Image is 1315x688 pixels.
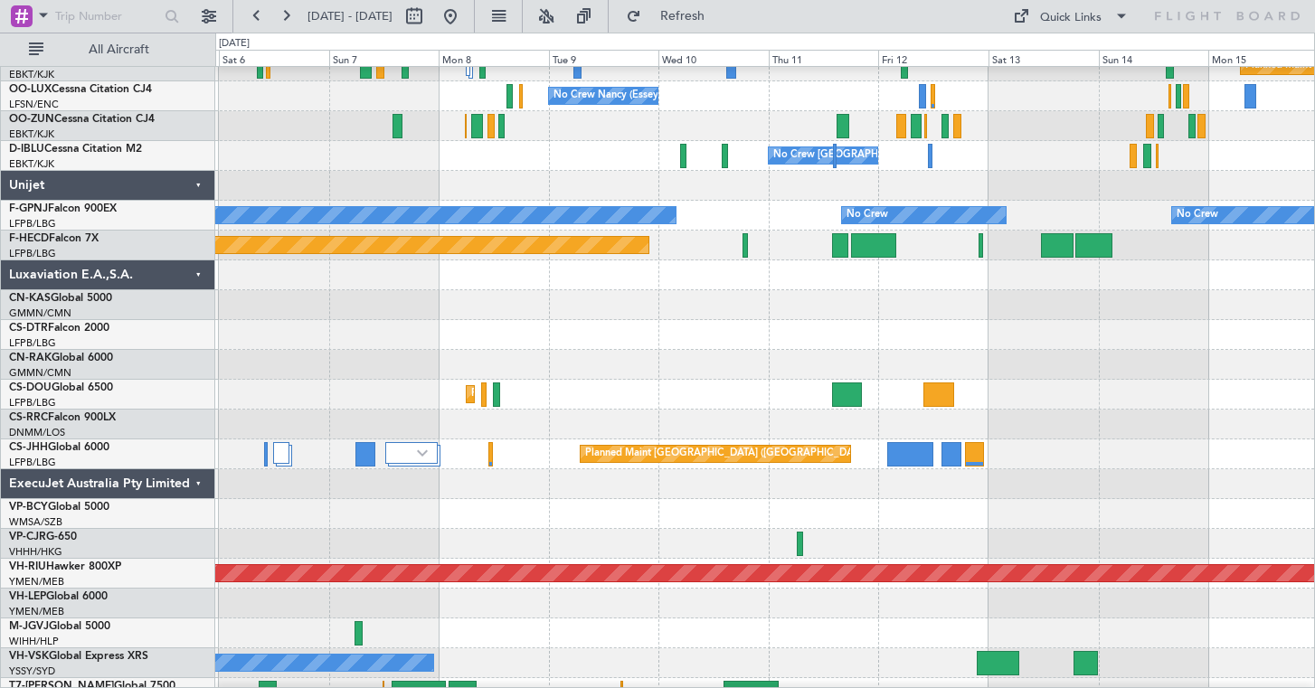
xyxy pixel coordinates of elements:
[9,98,59,111] a: LFSN/ENC
[9,605,64,618] a: YMEN/MEB
[9,545,62,559] a: VHHH/HKG
[9,336,56,350] a: LFPB/LBG
[9,502,109,513] a: VP-BCYGlobal 5000
[9,233,99,244] a: F-HECDFalcon 7X
[658,50,769,66] div: Wed 10
[9,532,46,542] span: VP-CJR
[9,412,48,423] span: CS-RRC
[989,50,1099,66] div: Sat 13
[9,591,46,602] span: VH-LEP
[549,50,659,66] div: Tue 9
[9,203,48,214] span: F-GPNJ
[20,35,196,64] button: All Aircraft
[1040,9,1102,27] div: Quick Links
[219,50,329,66] div: Sat 6
[1177,202,1218,229] div: No Crew
[9,412,116,423] a: CS-RRCFalcon 900LX
[9,323,109,334] a: CS-DTRFalcon 2000
[553,82,661,109] div: No Crew Nancy (Essey)
[9,532,77,542] a: VP-CJRG-650
[9,144,142,155] a: D-IBLUCessna Citation M2
[1004,2,1138,31] button: Quick Links
[55,3,159,30] input: Trip Number
[439,50,549,66] div: Mon 8
[471,381,756,408] div: Planned Maint [GEOGRAPHIC_DATA] ([GEOGRAPHIC_DATA])
[9,293,51,304] span: CN-KAS
[9,456,56,469] a: LFPB/LBG
[769,50,879,66] div: Thu 11
[773,142,1076,169] div: No Crew [GEOGRAPHIC_DATA] ([GEOGRAPHIC_DATA] National)
[9,353,52,363] span: CN-RAK
[585,440,870,467] div: Planned Maint [GEOGRAPHIC_DATA] ([GEOGRAPHIC_DATA])
[9,233,49,244] span: F-HECD
[9,382,52,393] span: CS-DOU
[9,68,54,81] a: EBKT/KJK
[618,2,726,31] button: Refresh
[9,157,54,171] a: EBKT/KJK
[329,50,440,66] div: Sun 7
[645,10,721,23] span: Refresh
[9,621,110,632] a: M-JGVJGlobal 5000
[47,43,191,56] span: All Aircraft
[9,621,49,632] span: M-JGVJ
[9,635,59,648] a: WIHH/HLP
[9,561,46,572] span: VH-RIU
[9,203,117,214] a: F-GPNJFalcon 900EX
[9,396,56,410] a: LFPB/LBG
[417,449,428,457] img: arrow-gray.svg
[9,442,48,453] span: CS-JHH
[9,651,49,662] span: VH-VSK
[847,202,888,229] div: No Crew
[9,217,56,231] a: LFPB/LBG
[9,651,148,662] a: VH-VSKGlobal Express XRS
[9,144,44,155] span: D-IBLU
[9,366,71,380] a: GMMN/CMN
[878,50,989,66] div: Fri 12
[9,515,62,529] a: WMSA/SZB
[9,442,109,453] a: CS-JHHGlobal 6000
[9,114,54,125] span: OO-ZUN
[9,114,155,125] a: OO-ZUNCessna Citation CJ4
[9,306,71,320] a: GMMN/CMN
[9,323,48,334] span: CS-DTR
[9,502,48,513] span: VP-BCY
[9,247,56,260] a: LFPB/LBG
[9,575,64,589] a: YMEN/MEB
[9,382,113,393] a: CS-DOUGlobal 6500
[219,36,250,52] div: [DATE]
[9,426,65,439] a: DNMM/LOS
[9,591,108,602] a: VH-LEPGlobal 6000
[9,84,152,95] a: OO-LUXCessna Citation CJ4
[9,84,52,95] span: OO-LUX
[9,353,113,363] a: CN-RAKGlobal 6000
[9,664,55,678] a: YSSY/SYD
[9,127,54,141] a: EBKT/KJK
[1099,50,1209,66] div: Sun 14
[9,561,121,572] a: VH-RIUHawker 800XP
[307,8,393,24] span: [DATE] - [DATE]
[9,293,112,304] a: CN-KASGlobal 5000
